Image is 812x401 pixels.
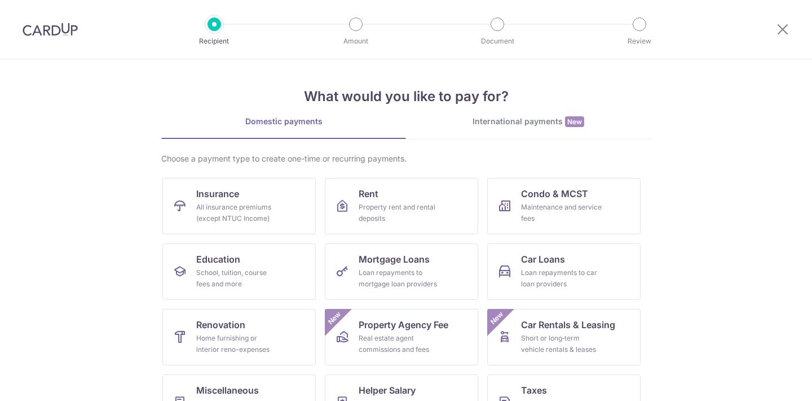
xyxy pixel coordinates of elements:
[487,309,641,365] a: Car Rentals & LeasingShort or long‑term vehicle rentals & leasesNew
[359,318,448,332] span: Property Agency Fee
[162,309,316,365] a: RenovationHome furnishing or interior reno-expenses
[521,333,602,355] div: Short or long‑term vehicle rentals & leases
[23,23,78,36] img: CardUp
[196,267,277,290] div: School, tuition, course fees and more
[314,36,398,47] p: Amount
[488,309,506,328] span: New
[359,187,378,200] span: Rent
[325,178,478,234] a: RentProperty rent and rental deposits
[359,383,416,397] span: Helper Salary
[521,267,602,290] div: Loan repayments to car loan providers
[161,116,406,127] div: Domestic payments
[196,187,239,200] span: Insurance
[196,318,245,332] span: Renovation
[196,202,277,224] div: All insurance premiums (except NTUC Income)
[521,202,602,224] div: Maintenance and service fees
[161,86,651,107] h4: What would you like to pay for?
[521,187,588,200] span: Condo & MCST
[162,243,316,300] a: EducationSchool, tuition, course fees and more
[487,178,641,234] a: Condo & MCSTMaintenance and service fees
[487,243,641,300] a: Car LoansLoan repayments to car loan providers
[456,36,539,47] p: Document
[565,116,584,127] span: New
[196,383,259,397] span: Miscellaneous
[598,36,681,47] p: Review
[359,333,440,355] div: Real estate agent commissions and fees
[161,153,651,164] div: Choose a payment type to create one-time or recurring payments.
[325,309,344,328] span: New
[325,243,478,300] a: Mortgage LoansLoan repayments to mortgage loan providers
[173,36,256,47] p: Recipient
[162,178,316,234] a: InsuranceAll insurance premiums (except NTUC Income)
[521,383,547,397] span: Taxes
[521,252,565,266] span: Car Loans
[196,333,277,355] div: Home furnishing or interior reno-expenses
[196,252,240,266] span: Education
[521,318,615,332] span: Car Rentals & Leasing
[359,202,440,224] div: Property rent and rental deposits
[359,252,430,266] span: Mortgage Loans
[406,116,651,128] div: International payments
[325,309,478,365] a: Property Agency FeeReal estate agent commissions and feesNew
[359,267,440,290] div: Loan repayments to mortgage loan providers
